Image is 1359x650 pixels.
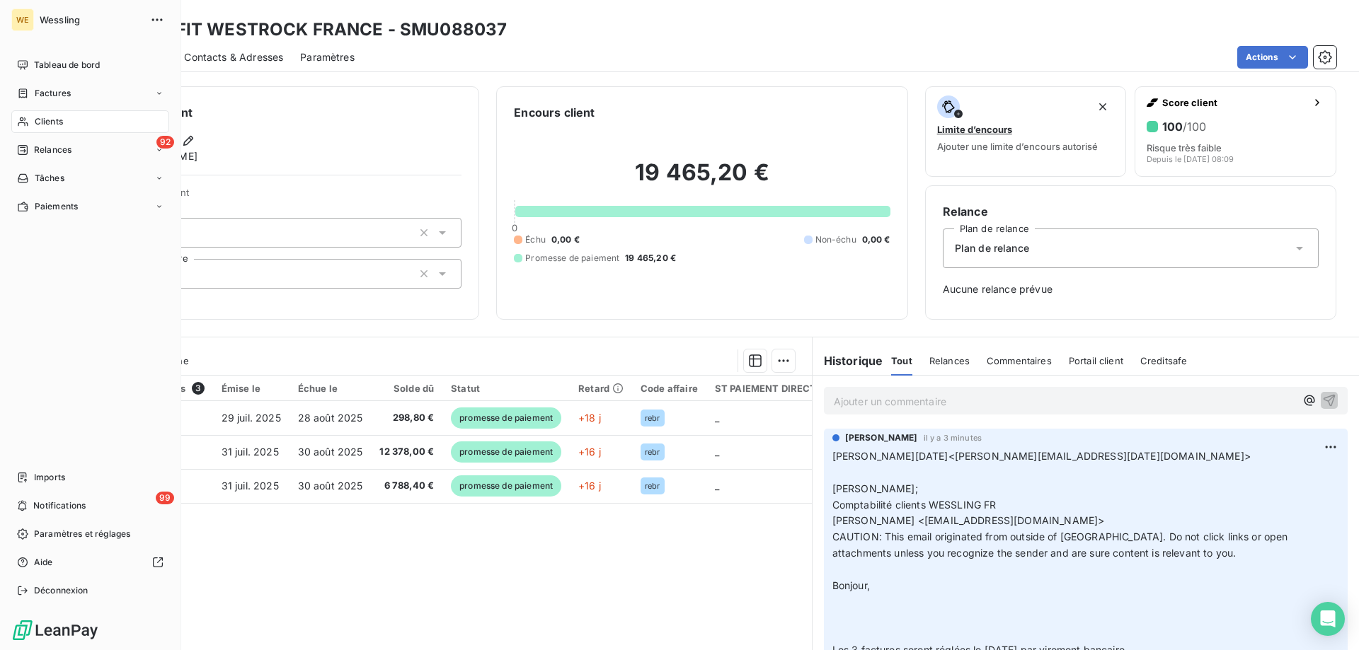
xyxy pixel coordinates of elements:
span: [PERSON_NAME];​ [832,482,918,494]
div: Solde dû [379,383,434,394]
span: 6 788,40 € [379,479,434,493]
span: Déconnexion [34,584,88,597]
span: [PERSON_NAME][DATE]<[PERSON_NAME][EMAIL_ADDRESS][DATE][DOMAIN_NAME]> [832,450,1251,462]
div: WE [11,8,34,31]
span: Commentaires [987,355,1052,366]
h6: Informations client [86,104,461,121]
span: rebr [645,414,660,422]
span: Limite d’encours [937,124,1012,135]
span: Comptabilité clients WESSLING FR​ [832,499,997,511]
h3: SMURFIT WESTROCK FRANCE - SMU088037 [125,17,507,42]
span: Risque très faible [1147,142,1222,153]
span: rebr [645,448,660,456]
button: Actions [1237,46,1308,69]
span: Creditsafe [1140,355,1188,366]
span: promesse de paiement [451,441,561,463]
span: Notifications [33,499,86,512]
span: /100 [1183,120,1206,134]
div: Code affaire [641,383,698,394]
span: Tout [891,355,912,366]
span: il y a 3 minutes [924,434,982,442]
span: Propriétés Client [114,187,461,207]
span: 31 juil. 2025 [222,446,279,458]
div: Open Intercom Messenger [1311,602,1345,636]
h6: Historique [813,352,883,369]
span: 30 août 2025 [298,480,363,492]
span: Paramètres et réglages [34,528,130,540]
span: Imports [34,471,65,484]
span: rebr [645,482,660,490]
h2: 19 465,20 € [514,158,890,201]
span: 99 [156,492,174,504]
span: Aucune relance prévue [943,282,1319,296]
span: Relances [929,355,970,366]
span: 3 [192,382,205,395]
span: 92 [156,136,174,149]
span: promesse de paiement [451,407,561,429]
div: Statut [451,383,561,394]
span: Aide [34,556,53,569]
span: Ajouter une limite d’encours autorisé [937,141,1098,152]
span: 0,00 € [551,233,580,246]
span: ​[PERSON_NAME] <[EMAIL_ADDRESS][DOMAIN_NAME]>​ [832,514,1105,526]
span: Contacts & Adresses [184,50,283,64]
button: Limite d’encoursAjouter une limite d’encours autorisé [925,86,1127,177]
span: Depuis le [DATE] 08:09 [1147,155,1234,163]
span: 0,00 € [862,233,890,246]
span: _ [715,446,719,458]
span: 298,80 € [379,411,434,425]
div: ST PAIEMENT DIRECT [715,383,817,394]
span: Factures [35,87,71,100]
span: Échu [525,233,546,246]
span: Paiements [35,200,78,213]
span: Clients [35,115,63,128]
span: 28 août 2025 [298,412,363,424]
span: promesse de paiement [451,475,561,497]
span: Score client [1162,97,1306,108]
span: Promesse de paiement [525,252,619,265]
span: 12 378,00 € [379,445,434,459]
span: CAUTION: This email originated from outside of [GEOGRAPHIC_DATA]. Do not click links or open atta... [832,530,1291,559]
div: Émise le [222,383,281,394]
button: Score client100/100Risque très faibleDepuis le [DATE] 08:09 [1135,86,1336,177]
span: +18 j [578,412,601,424]
span: [PERSON_NAME] [845,431,918,444]
h6: Encours client [514,104,595,121]
span: 29 juil. 2025 [222,412,281,424]
h6: Relance [943,203,1319,220]
span: Plan de relance [955,241,1029,255]
span: Wessling [40,14,142,25]
span: +16 j [578,446,601,458]
span: _ [715,412,719,424]
span: 0 [512,222,517,233]
div: Retard [578,383,624,394]
span: Tableau de bord [34,59,100,71]
div: Échue le [298,383,363,394]
a: Aide [11,551,169,574]
span: 31 juil. 2025 [222,480,279,492]
span: 30 août 2025 [298,446,363,458]
img: Logo LeanPay [11,619,99,642]
span: +16 j [578,480,601,492]
span: _ [715,480,719,492]
span: 19 465,20 € [625,252,676,265]
span: Bonjour, [832,579,870,591]
span: Portail client [1069,355,1123,366]
span: Paramètres [300,50,355,64]
h6: 100 [1162,120,1206,134]
span: Tâches [35,172,64,185]
span: Non-échu [815,233,856,246]
span: Relances [34,144,71,156]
